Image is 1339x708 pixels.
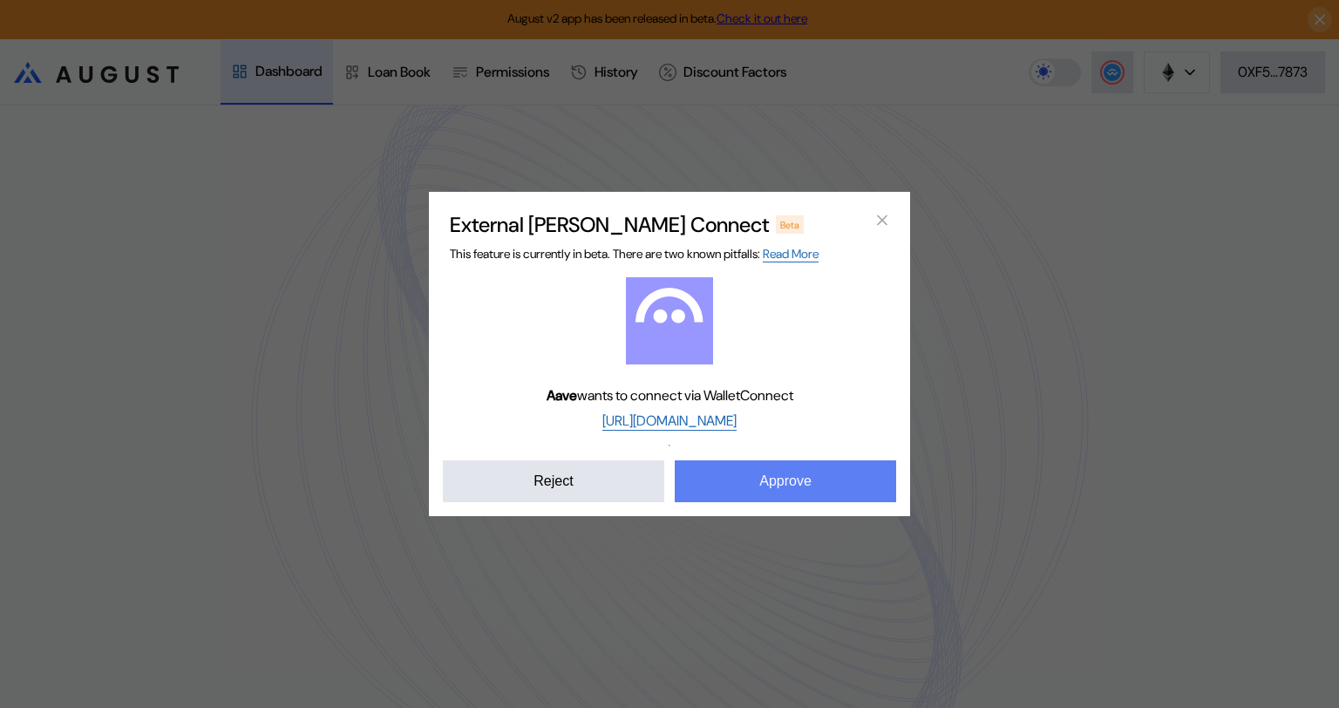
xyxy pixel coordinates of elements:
b: Aave [547,386,577,405]
button: close modal [868,206,896,234]
span: wants to connect via WalletConnect [547,386,793,405]
a: [URL][DOMAIN_NAME] [602,412,737,431]
div: Beta [776,215,804,233]
button: Approve [675,460,896,502]
a: Read More [763,246,819,262]
img: Aave logo [626,277,713,364]
button: Reject [443,460,664,502]
span: This feature is currently in beta. There are two known pitfalls: [450,246,819,262]
h2: External [PERSON_NAME] Connect [450,211,769,238]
